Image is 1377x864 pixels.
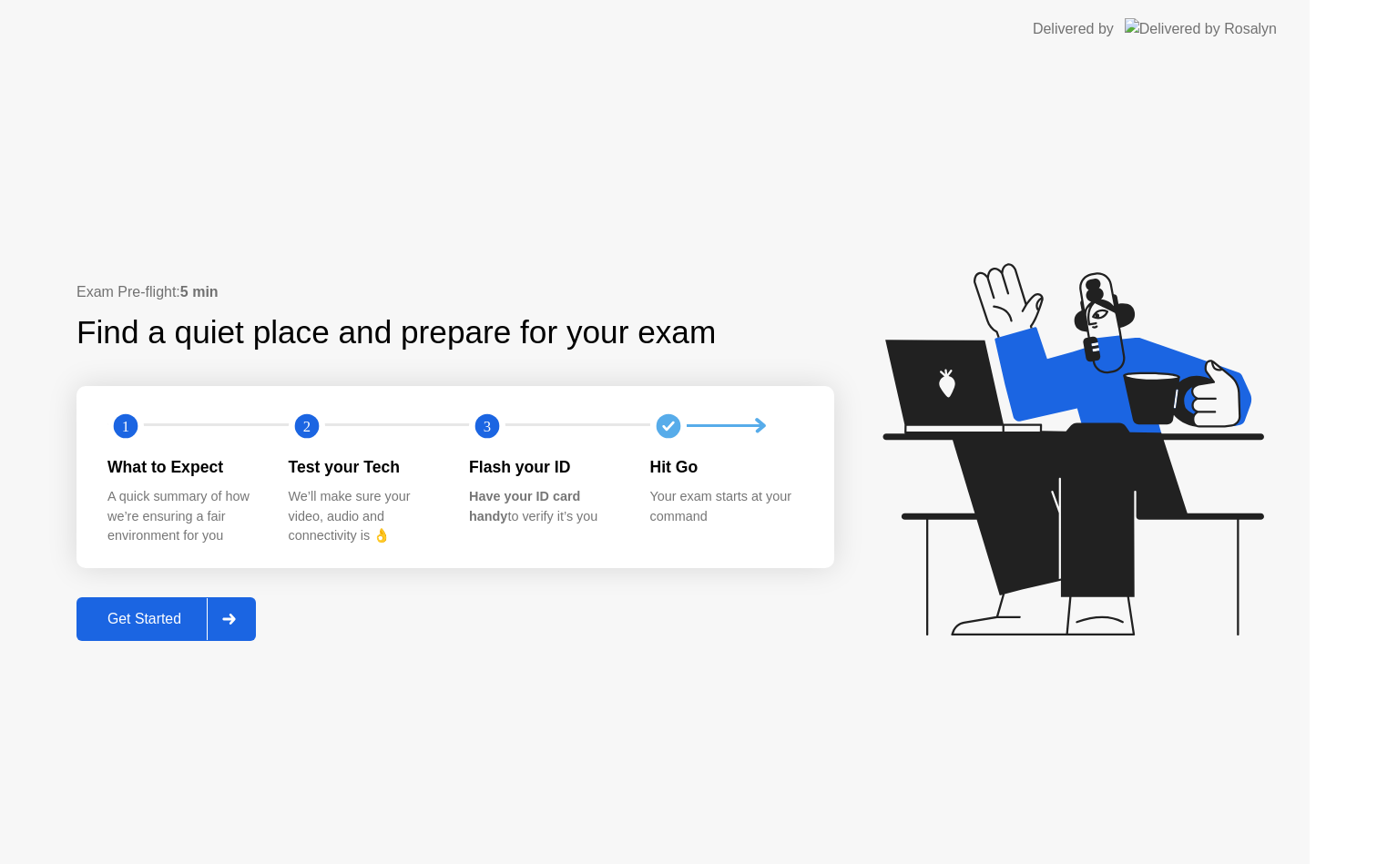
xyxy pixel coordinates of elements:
text: 2 [302,417,310,434]
img: Delivered by Rosalyn [1125,18,1277,39]
b: 5 min [180,284,219,300]
div: Your exam starts at your command [650,487,802,526]
button: Get Started [76,597,256,641]
text: 3 [484,417,491,434]
div: Get Started [82,611,207,627]
div: Exam Pre-flight: [76,281,834,303]
div: Find a quiet place and prepare for your exam [76,309,719,357]
text: 1 [122,417,129,434]
b: Have your ID card handy [469,489,580,523]
div: Hit Go [650,455,802,479]
div: Flash your ID [469,455,621,479]
div: Delivered by [1033,18,1114,40]
div: We’ll make sure your video, audio and connectivity is 👌 [289,487,441,546]
div: A quick summary of how we’re ensuring a fair environment for you [107,487,260,546]
div: What to Expect [107,455,260,479]
div: Test your Tech [289,455,441,479]
div: to verify it’s you [469,487,621,526]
